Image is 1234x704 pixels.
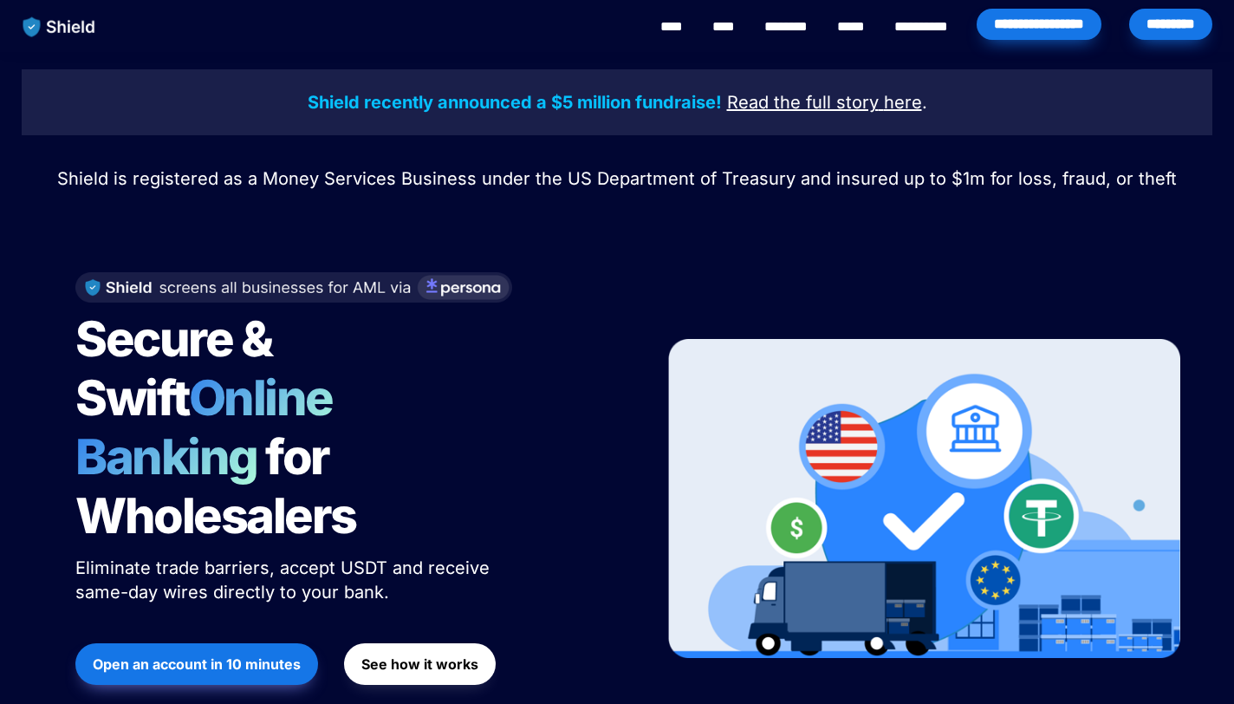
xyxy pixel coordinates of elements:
strong: Shield recently announced a $5 million fundraise! [308,92,722,113]
span: Eliminate trade barriers, accept USDT and receive same-day wires directly to your bank. [75,557,495,603]
a: here [884,95,922,112]
strong: See how it works [361,655,478,673]
span: Secure & Swift [75,310,280,427]
u: Read the full story [727,92,879,113]
span: Online Banking [75,368,350,486]
a: See how it works [344,635,496,694]
span: Shield is registered as a Money Services Business under the US Department of Treasury and insured... [57,168,1177,189]
strong: Open an account in 10 minutes [93,655,301,673]
a: Read the full story [727,95,879,112]
img: website logo [15,9,104,45]
a: Open an account in 10 minutes [75,635,318,694]
button: See how it works [344,643,496,685]
button: Open an account in 10 minutes [75,643,318,685]
u: here [884,92,922,113]
span: for Wholesalers [75,427,356,545]
span: . [922,92,927,113]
